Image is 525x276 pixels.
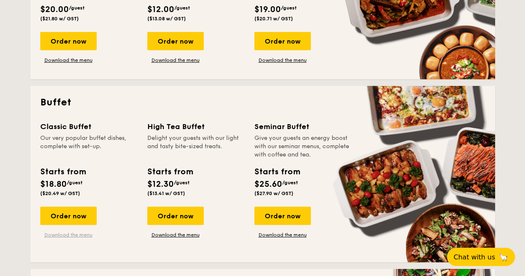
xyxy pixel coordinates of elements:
[40,57,97,64] a: Download the menu
[147,16,186,22] span: ($13.08 w/ GST)
[147,191,185,196] span: ($13.41 w/ GST)
[147,134,244,159] div: Delight your guests with our light and tasty bite-sized treats.
[40,121,137,132] div: Classic Buffet
[254,32,311,50] div: Order now
[282,180,298,186] span: /guest
[447,248,515,266] button: Chat with us🦙
[281,5,297,11] span: /guest
[67,180,83,186] span: /guest
[40,5,69,15] span: $20.00
[254,57,311,64] a: Download the menu
[40,134,137,159] div: Our very popular buffet dishes, complete with set-up.
[40,207,97,225] div: Order now
[254,179,282,189] span: $25.60
[40,16,79,22] span: ($21.80 w/ GST)
[174,180,190,186] span: /guest
[40,232,97,238] a: Download the menu
[147,57,204,64] a: Download the menu
[147,179,174,189] span: $12.30
[254,166,300,178] div: Starts from
[254,207,311,225] div: Order now
[254,5,281,15] span: $19.00
[174,5,190,11] span: /guest
[147,207,204,225] div: Order now
[147,166,193,178] div: Starts from
[40,166,85,178] div: Starts from
[40,32,97,50] div: Order now
[147,5,174,15] span: $12.00
[147,121,244,132] div: High Tea Buffet
[147,232,204,238] a: Download the menu
[40,96,485,109] h2: Buffet
[69,5,85,11] span: /guest
[254,121,352,132] div: Seminar Buffet
[498,252,508,262] span: 🦙
[254,16,293,22] span: ($20.71 w/ GST)
[254,134,352,159] div: Give your guests an energy boost with our seminar menus, complete with coffee and tea.
[40,191,80,196] span: ($20.49 w/ GST)
[147,32,204,50] div: Order now
[254,191,293,196] span: ($27.90 w/ GST)
[454,253,495,261] span: Chat with us
[40,179,67,189] span: $18.80
[254,232,311,238] a: Download the menu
